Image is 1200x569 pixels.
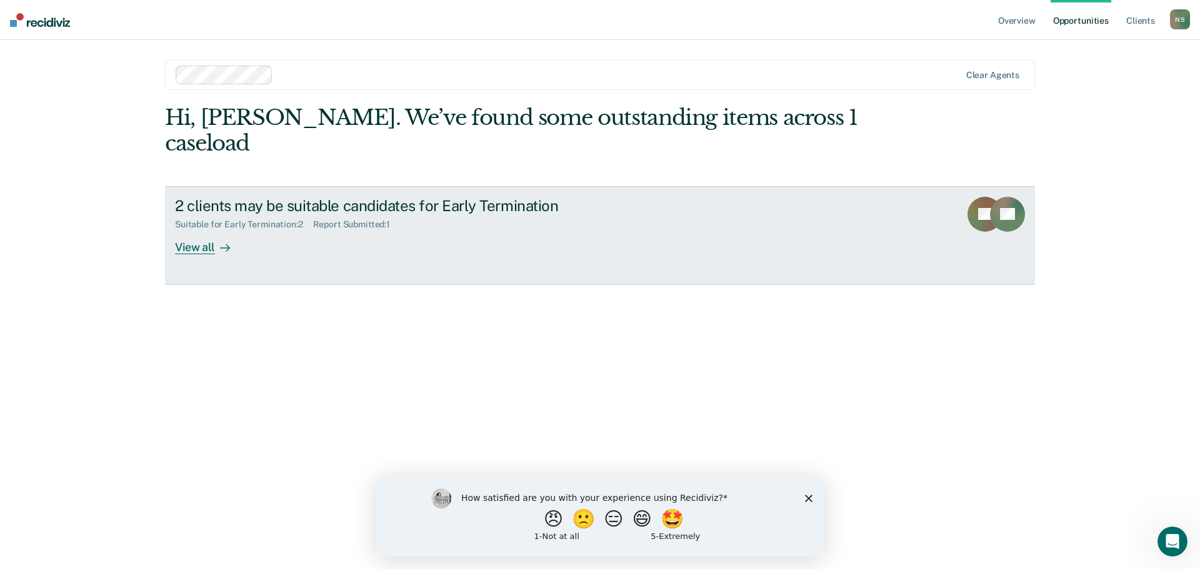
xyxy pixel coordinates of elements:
[1170,9,1190,29] button: NS
[10,13,70,27] img: Recidiviz
[376,476,824,557] iframe: Survey by Kim from Recidiviz
[1157,527,1187,557] iframe: Intercom live chat
[313,219,401,230] div: Report Submitted : 1
[165,186,1035,285] a: 2 clients may be suitable candidates for Early TerminationSuitable for Early Termination:2Report ...
[175,219,313,230] div: Suitable for Early Termination : 2
[966,70,1019,81] div: Clear agents
[1170,9,1190,29] div: N S
[165,105,861,156] div: Hi, [PERSON_NAME]. We’ve found some outstanding items across 1 caseload
[175,230,245,254] div: View all
[175,197,614,215] div: 2 clients may be suitable candidates for Early Termination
